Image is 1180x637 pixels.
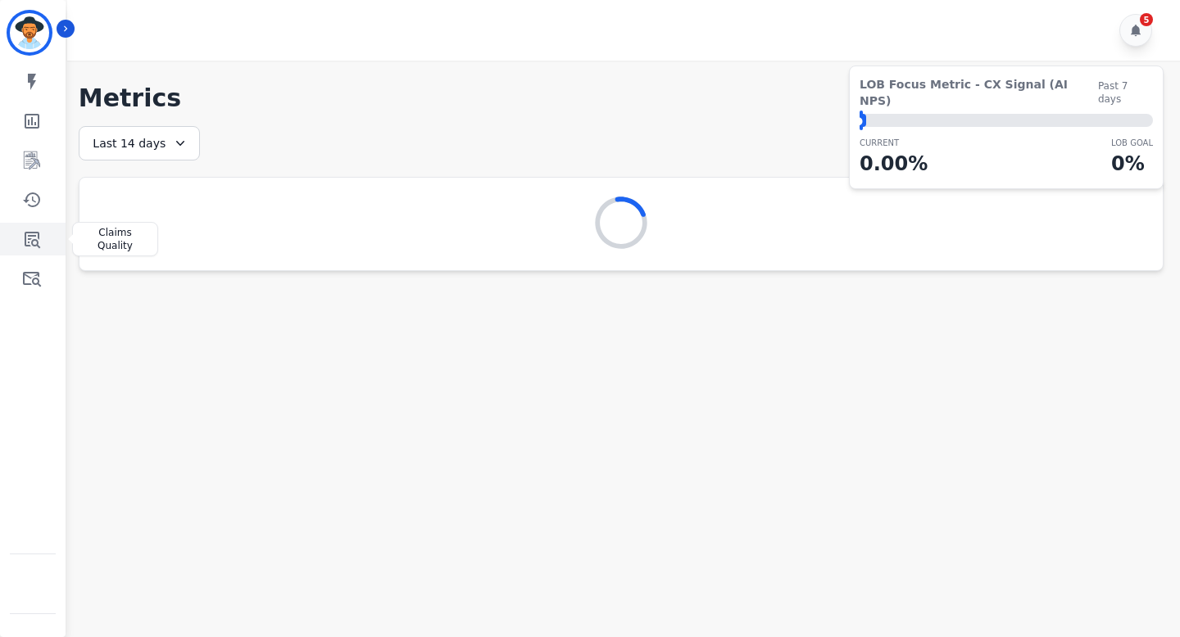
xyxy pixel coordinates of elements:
div: ⬤ [860,114,866,127]
img: Bordered avatar [10,13,49,52]
p: CURRENT [860,137,928,149]
h1: Metrics [79,84,1164,113]
div: 5 [1140,13,1153,26]
span: LOB Focus Metric - CX Signal (AI NPS) [860,76,1098,109]
p: 0 % [1111,149,1153,178]
div: Last 14 days [79,126,200,160]
p: 0.00 % [860,149,928,178]
span: Past 7 days [1098,79,1153,106]
p: LOB Goal [1111,137,1153,149]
